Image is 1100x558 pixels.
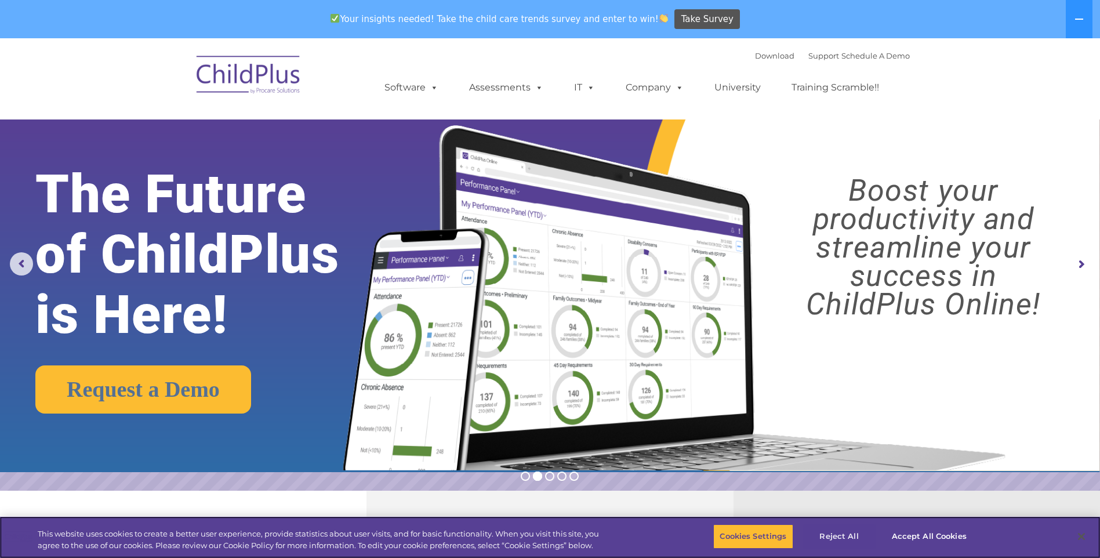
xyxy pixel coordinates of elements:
[780,76,891,99] a: Training Scramble!!
[713,524,793,549] button: Cookies Settings
[161,77,197,85] span: Last name
[373,76,450,99] a: Software
[681,9,734,30] span: Take Survey
[808,51,839,60] a: Support
[885,524,973,549] button: Accept All Cookies
[38,528,605,551] div: This website uses cookies to create a better user experience, provide statistics about user visit...
[614,76,695,99] a: Company
[458,76,555,99] a: Assessments
[674,9,740,30] a: Take Survey
[841,51,910,60] a: Schedule A Demo
[803,524,876,549] button: Reject All
[35,365,251,414] a: Request a Demo
[35,164,387,345] rs-layer: The Future of ChildPlus is Here!
[760,176,1087,318] rs-layer: Boost your productivity and streamline your success in ChildPlus Online!
[1069,524,1094,549] button: Close
[659,14,668,23] img: 👏
[191,48,307,106] img: ChildPlus by Procare Solutions
[326,8,673,30] span: Your insights needed! Take the child care trends survey and enter to win!
[703,76,772,99] a: University
[755,51,910,60] font: |
[755,51,794,60] a: Download
[562,76,607,99] a: IT
[161,124,210,133] span: Phone number
[331,14,339,23] img: ✅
